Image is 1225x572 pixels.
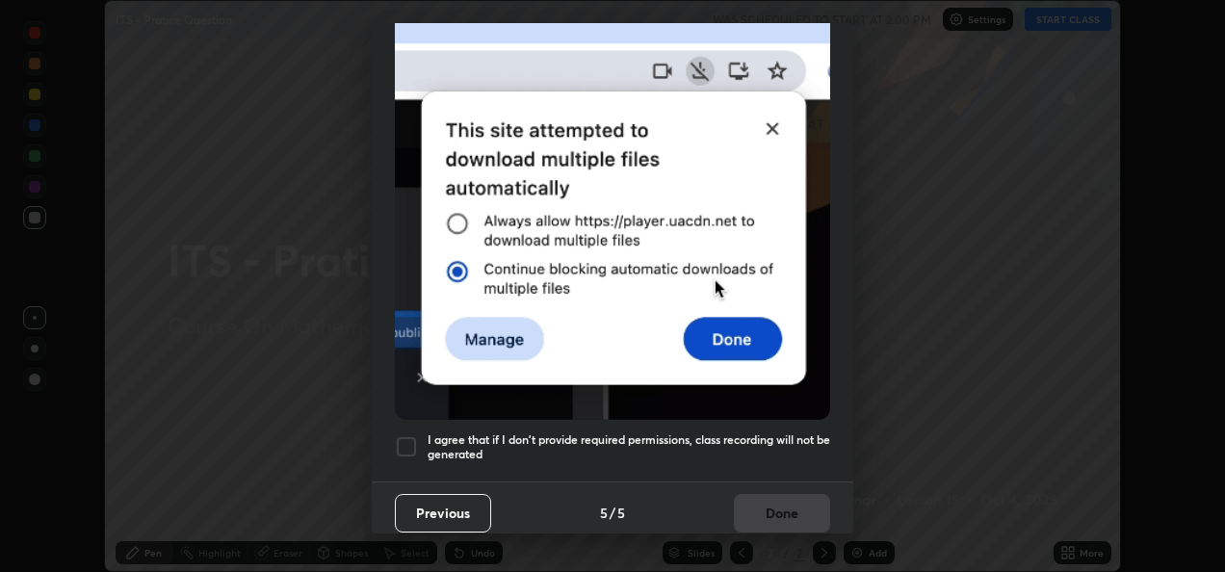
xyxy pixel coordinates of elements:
h4: 5 [617,503,625,523]
button: Previous [395,494,491,533]
h4: / [610,503,615,523]
h4: 5 [600,503,608,523]
h5: I agree that if I don't provide required permissions, class recording will not be generated [428,432,830,462]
